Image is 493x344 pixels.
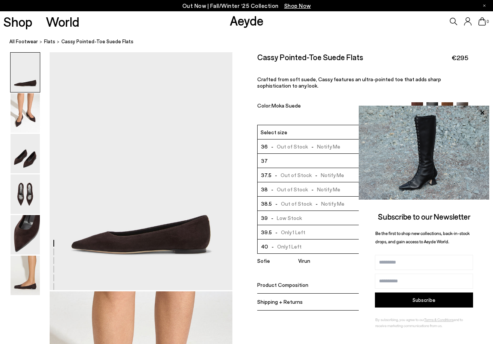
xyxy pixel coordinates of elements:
p: Virun [298,258,336,264]
span: 39 [261,213,268,223]
a: World [46,15,79,28]
span: 37.5 [261,170,272,180]
img: 2a6287a1333c9a56320fd6e7b3c4a9a9.jpg [359,106,489,200]
a: Terms & Conditions [424,317,454,322]
span: 38.5 [261,199,272,208]
a: 0 [478,17,486,26]
span: Out of Stock Notify Me [272,199,344,208]
img: Cassy Pointed-Toe Suede Flats - Image 4 [11,174,40,214]
span: Shipping + Returns [257,299,303,305]
span: Be the first to shop new collections, back-in-stock drops, and gain access to Aeyde World. [375,230,470,244]
span: - [268,215,277,221]
span: Out of Stock Notify Me [272,170,344,180]
p: Sofie [257,258,295,264]
span: 39.5 [261,227,272,237]
span: - [272,200,281,207]
span: - [268,186,277,192]
span: - [312,172,321,178]
span: 0 [486,20,490,24]
span: - [308,143,317,150]
span: By subscribing, you agree to our [375,317,424,322]
img: Cassy Pointed-Toe Suede Flats - Image 5 [11,215,40,255]
span: Select size [261,128,287,136]
span: - [272,229,281,235]
a: Aeyde [230,12,264,28]
span: 37 [261,156,268,165]
a: Shop [3,15,32,28]
span: Only 1 Left [272,227,305,237]
span: flats [44,38,55,44]
span: 36 [261,142,268,151]
span: €295 [452,53,468,62]
span: - [272,172,281,178]
span: - [312,200,321,207]
a: flats [44,38,55,45]
span: - [268,143,277,150]
span: Out of Stock Notify Me [268,142,340,151]
span: Product Composition [257,282,308,288]
span: Subscribe to our Newsletter [378,212,470,221]
span: Moka Suede [272,102,301,109]
span: Low Stock [268,213,302,223]
img: Cassy Pointed-Toe Suede Flats - Image 1 [11,53,40,92]
h2: Cassy Pointed-Toe Suede Flats [257,52,363,62]
p: Out Now | Fall/Winter ‘25 Collection [182,1,311,11]
span: 40 [261,242,268,251]
a: All Footwear [9,38,38,45]
img: Cassy Pointed-Toe Suede Flats - Image 6 [11,256,40,295]
button: Subscribe [375,292,473,308]
img: Cassy Pointed-Toe Suede Flats - Image 2 [11,93,40,133]
span: Only 1 Left [268,242,302,251]
p: Crafted from soft suede, Cassy features an ultra-pointed toe that adds sharp sophistication to an... [257,76,469,89]
span: 38 [261,185,268,194]
nav: breadcrumb [9,32,493,52]
span: - [308,186,317,192]
span: Navigate to /collections/new-in [284,2,311,9]
img: Cassy Pointed-Toe Suede Flats - Image 3 [11,134,40,173]
span: - [268,243,277,250]
div: Color: [257,102,405,111]
span: Cassy Pointed-Toe Suede Flats [61,38,133,45]
span: Out of Stock Notify Me [268,185,340,194]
